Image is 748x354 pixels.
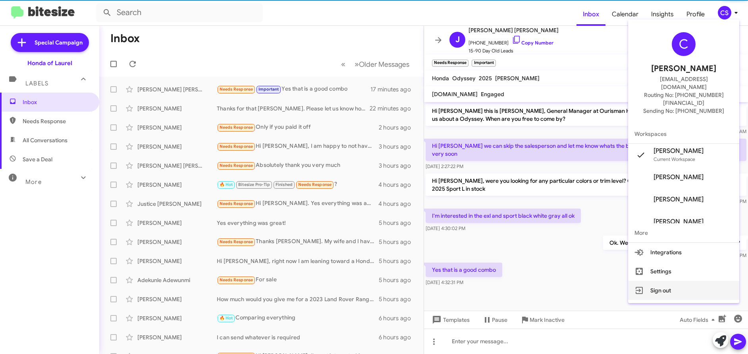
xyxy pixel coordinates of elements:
[628,223,739,242] span: More
[628,262,739,281] button: Settings
[654,173,704,181] span: [PERSON_NAME]
[628,281,739,300] button: Sign out
[654,156,695,162] span: Current Workspace
[654,218,704,226] span: [PERSON_NAME]
[654,195,704,203] span: [PERSON_NAME]
[654,147,704,155] span: [PERSON_NAME]
[672,32,696,56] div: C
[638,75,730,91] span: [EMAIL_ADDRESS][DOMAIN_NAME]
[628,243,739,262] button: Integrations
[638,91,730,107] span: Routing No: [PHONE_NUMBER][FINANCIAL_ID]
[643,107,724,115] span: Sending No: [PHONE_NUMBER]
[628,124,739,143] span: Workspaces
[651,62,716,75] span: [PERSON_NAME]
